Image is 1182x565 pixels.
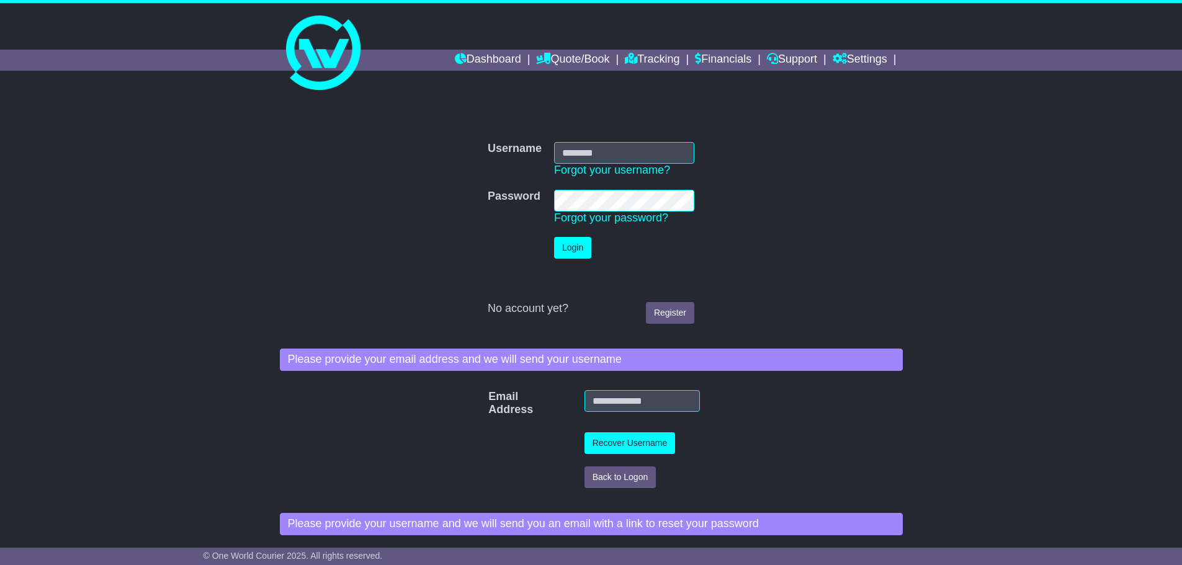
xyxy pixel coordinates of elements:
a: Dashboard [455,50,521,71]
a: Settings [833,50,887,71]
a: Financials [695,50,751,71]
div: Please provide your username and we will send you an email with a link to reset your password [280,513,903,535]
button: Back to Logon [584,466,656,488]
div: Please provide your email address and we will send your username [280,349,903,371]
a: Tracking [625,50,679,71]
a: Register [646,302,694,324]
button: Login [554,237,591,259]
a: Quote/Book [536,50,609,71]
a: Forgot your username? [554,164,670,176]
label: Username [488,142,542,156]
label: Email Address [482,390,504,417]
span: © One World Courier 2025. All rights reserved. [204,551,383,561]
a: Forgot your password? [554,211,668,224]
label: Password [488,190,540,203]
a: Support [767,50,817,71]
div: No account yet? [488,302,694,316]
button: Recover Username [584,432,676,454]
